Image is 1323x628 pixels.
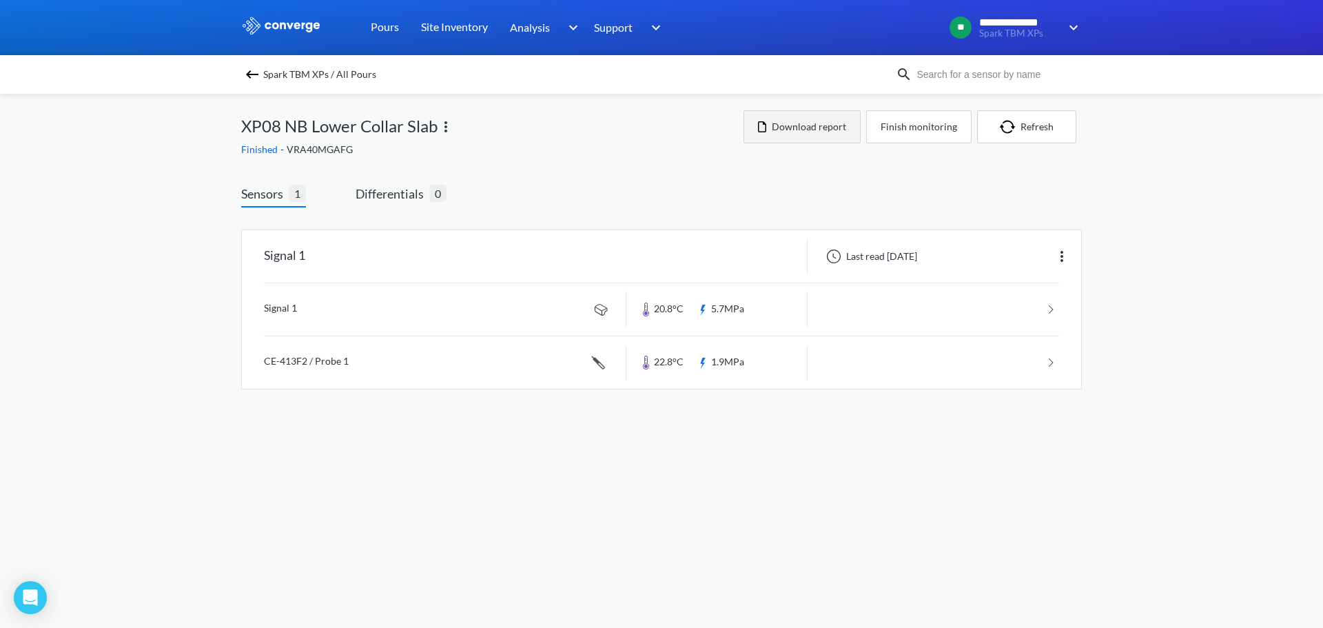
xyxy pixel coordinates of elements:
[244,66,260,83] img: backspace.svg
[1000,120,1021,134] img: icon-refresh.svg
[241,143,280,155] span: Finished
[743,110,861,143] button: Download report
[896,66,912,83] img: icon-search.svg
[510,19,550,36] span: Analysis
[560,19,582,36] img: downArrow.svg
[866,110,972,143] button: Finish monitoring
[1060,19,1082,36] img: downArrow.svg
[912,67,1079,82] input: Search for a sensor by name
[758,121,766,132] img: icon-file.svg
[241,184,289,203] span: Sensors
[429,185,447,202] span: 0
[438,119,454,135] img: more.svg
[264,239,305,274] div: Signal 1
[356,184,429,203] span: Differentials
[14,581,47,614] div: Open Intercom Messenger
[819,248,921,265] div: Last read [DATE]
[979,28,1060,39] span: Spark TBM XPs
[977,110,1076,143] button: Refresh
[1054,248,1070,265] img: more.svg
[289,185,306,202] span: 1
[241,142,743,157] div: VRA40MGAFG
[241,17,321,34] img: logo_ewhite.svg
[280,143,287,155] span: -
[594,19,633,36] span: Support
[642,19,664,36] img: downArrow.svg
[241,113,438,139] span: XP08 NB Lower Collar Slab
[263,65,376,84] span: Spark TBM XPs / All Pours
